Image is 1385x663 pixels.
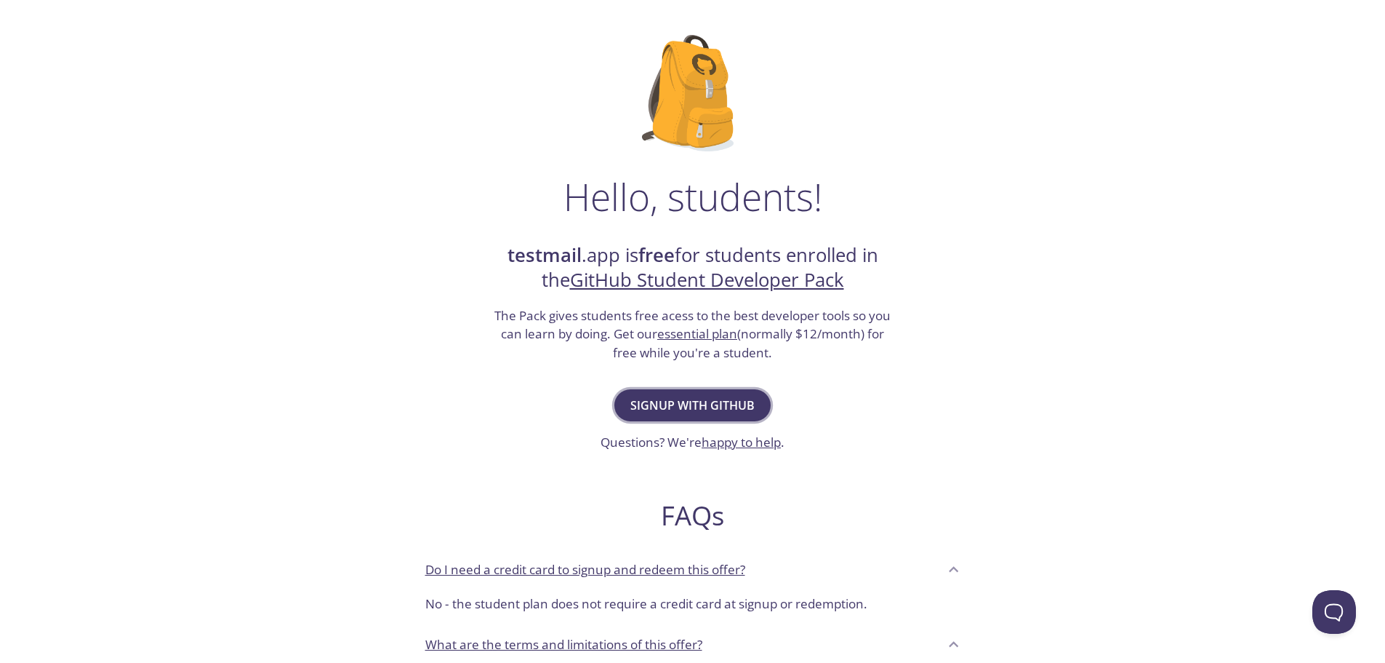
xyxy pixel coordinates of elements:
[507,242,582,268] strong: testmail
[630,395,755,416] span: Signup with GitHub
[614,389,771,421] button: Signup with GitHub
[657,325,737,342] a: essential plan
[414,589,972,625] div: Do I need a credit card to signup and redeem this offer?
[425,560,745,579] p: Do I need a credit card to signup and redeem this offer?
[414,499,972,532] h2: FAQs
[638,242,675,268] strong: free
[601,433,784,452] h3: Questions? We're .
[702,434,781,450] a: happy to help
[493,306,893,362] h3: The Pack gives students free acess to the best developer tools so you can learn by doing. Get our...
[493,243,893,293] h2: .app is for students enrolled in the
[642,35,743,151] img: github-student-backpack.png
[414,549,972,589] div: Do I need a credit card to signup and redeem this offer?
[425,595,960,614] p: No - the student plan does not require a credit card at signup or redemption.
[1312,590,1356,634] iframe: Help Scout Beacon - Open
[425,635,702,654] p: What are the terms and limitations of this offer?
[570,267,844,293] a: GitHub Student Developer Pack
[563,175,822,218] h1: Hello, students!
